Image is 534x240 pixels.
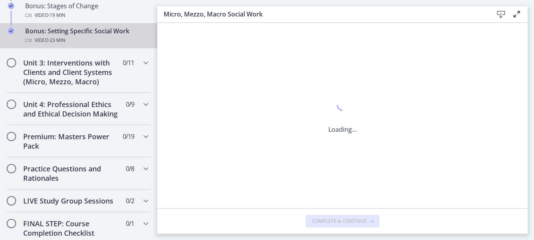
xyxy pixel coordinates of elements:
[328,97,357,115] div: 1
[8,3,14,9] i: Completed
[23,164,119,183] h2: Practice Questions and Rationales
[8,28,14,34] i: Completed
[328,125,357,134] p: Loading...
[48,11,65,20] span: · 19 min
[126,219,134,228] span: 0 / 1
[312,218,367,224] span: Complete & continue
[23,100,119,118] h2: Unit 4: Professional Ethics and Ethical Decision Making
[126,164,134,173] span: 0 / 8
[23,132,119,151] h2: Premium: Masters Power Pack
[25,36,148,45] div: Video
[23,58,119,86] h2: Unit 3: Interventions with Clients and Client Systems (Micro, Mezzo, Macro)
[123,132,134,141] span: 0 / 19
[23,219,119,238] h2: FINAL STEP: Course Completion Checklist
[164,9,481,19] h3: Micro, Mezzo, Macro Social Work
[25,11,148,20] div: Video
[25,1,148,20] div: Bonus: Stages of Change
[306,215,379,227] button: Complete & continue
[23,196,119,205] h2: LIVE Study Group Sessions
[25,26,148,45] div: Bonus: Setting Specific Social Work
[126,100,134,109] span: 0 / 9
[126,196,134,205] span: 0 / 2
[48,36,65,45] span: · 23 min
[123,58,134,67] span: 0 / 11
